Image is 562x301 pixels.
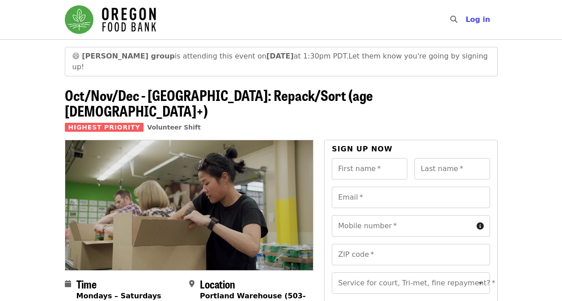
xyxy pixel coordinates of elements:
span: Highest Priority [65,123,144,132]
span: Location [200,276,235,292]
img: Oregon Food Bank - Home [65,5,156,34]
i: calendar icon [65,280,71,288]
span: Time [76,276,97,292]
strong: [DATE] [266,52,294,60]
a: Volunteer Shift [147,124,201,131]
span: grinning face emoji [72,52,80,60]
input: Search [463,9,470,30]
img: Oct/Nov/Dec - Portland: Repack/Sort (age 8+) organized by Oregon Food Bank [65,140,313,270]
span: Sign up now [332,145,393,153]
input: ZIP code [332,244,490,265]
input: Email [332,187,490,208]
span: Log in [465,15,490,24]
strong: Mondays – Saturdays [76,292,161,300]
i: map-marker-alt icon [189,280,194,288]
button: Log in [458,11,497,29]
strong: [PERSON_NAME] group [82,52,175,60]
span: Oct/Nov/Dec - [GEOGRAPHIC_DATA]: Repack/Sort (age [DEMOGRAPHIC_DATA]+) [65,84,373,121]
input: First name [332,158,407,180]
i: search icon [450,15,457,24]
span: is attending this event on at 1:30pm PDT. [82,52,348,60]
i: circle-info icon [477,222,484,230]
button: Open [474,277,487,289]
input: Mobile number [332,215,473,237]
input: Last name [414,158,490,180]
